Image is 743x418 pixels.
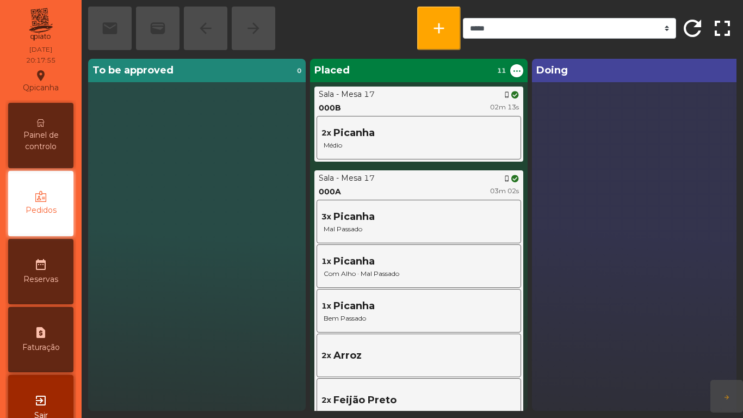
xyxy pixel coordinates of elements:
span: Reservas [23,274,58,285]
div: Sala - [319,89,339,100]
div: Mesa 17 [341,173,375,184]
div: Qpicanha [23,67,59,95]
span: Mal Passado [321,224,516,234]
span: 11 [497,66,506,76]
span: fullscreen [709,15,735,41]
div: 000B [319,102,341,114]
span: 02m 13s [490,103,519,111]
i: location_on [34,69,47,82]
span: 03m 02s [490,187,519,195]
span: 2x [321,395,331,406]
span: phone_iphone [504,175,510,182]
div: 20:17:55 [26,56,55,65]
span: 2x [321,127,331,139]
button: fullscreen [709,7,736,50]
span: Picanha [333,126,375,140]
span: Picanha [333,210,375,224]
span: Arroz [333,348,362,363]
span: To be approved [92,63,174,78]
span: Bem Passado [321,313,516,323]
button: add [417,7,461,50]
div: 000A [319,186,341,198]
span: Picanha [333,254,375,269]
span: Pedidos [26,205,57,216]
span: 1x [321,300,331,312]
span: Feijão Preto [333,393,397,408]
button: arrow_forward [710,380,743,413]
div: Mesa 17 [341,89,375,100]
i: request_page [34,326,47,339]
span: Doing [536,63,568,78]
span: add [430,20,448,37]
span: Médio [321,140,516,150]
span: Picanha [333,299,375,313]
i: exit_to_app [34,394,47,407]
span: phone_iphone [504,91,510,98]
button: ... [510,64,523,77]
span: 2x [321,350,331,361]
span: Faturação [22,342,60,353]
span: refresh [679,15,705,41]
span: 0 [297,66,301,76]
div: [DATE] [29,45,52,54]
div: Sala - [319,173,339,184]
span: Placed [314,63,350,78]
span: Com Alho · Mal Passado [321,269,516,279]
span: arrow_forward [723,394,730,401]
button: refresh [678,7,706,50]
img: qpiato [27,5,54,44]
i: date_range [34,258,47,271]
span: 1x [321,256,331,267]
span: 3x [321,211,331,223]
span: Painel de controlo [11,130,71,152]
